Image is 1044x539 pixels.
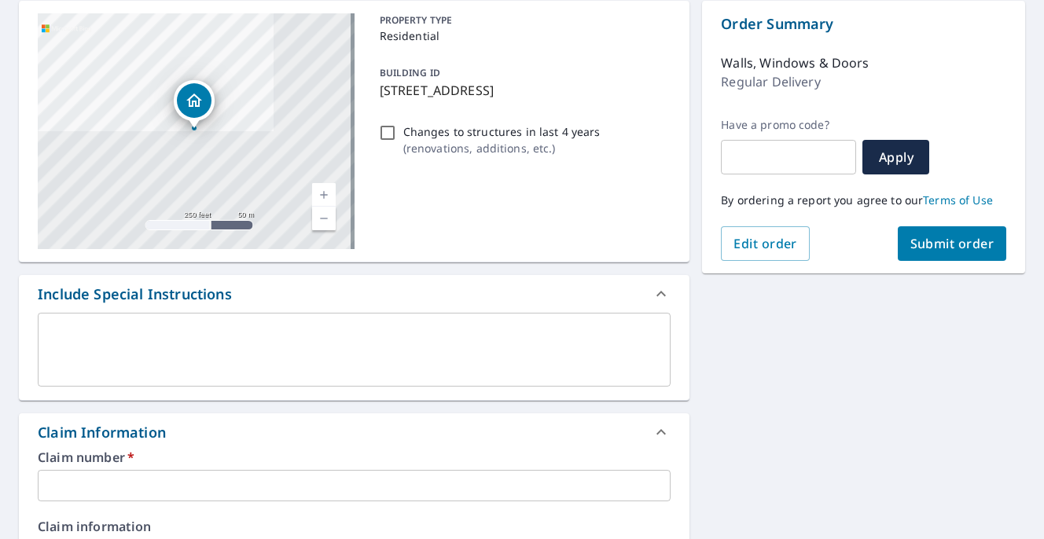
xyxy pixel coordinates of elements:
p: Changes to structures in last 4 years [403,123,601,140]
div: Claim Information [38,422,166,443]
button: Edit order [721,226,810,261]
p: Regular Delivery [721,72,820,91]
span: Edit order [733,235,797,252]
a: Current Level 17, Zoom In [312,183,336,207]
div: Claim Information [19,413,689,451]
div: Include Special Instructions [19,275,689,313]
label: Claim number [38,451,671,464]
p: By ordering a report you agree to our [721,193,1006,207]
p: [STREET_ADDRESS] [380,81,665,100]
a: Current Level 17, Zoom Out [312,207,336,230]
div: Dropped pin, building 1, Residential property, 5809 Lake Erie Dr Louisville, KY 40291 [174,80,215,129]
label: Have a promo code? [721,118,856,132]
p: Walls, Windows & Doors [721,53,869,72]
span: Submit order [910,235,994,252]
button: Apply [862,140,929,174]
p: PROPERTY TYPE [380,13,665,27]
a: Terms of Use [923,192,993,207]
p: ( renovations, additions, etc. ) [403,140,601,156]
p: Order Summary [721,13,1006,35]
p: BUILDING ID [380,66,440,79]
span: Apply [875,148,917,166]
div: Include Special Instructions [38,284,232,305]
p: Residential [380,27,665,44]
button: Submit order [898,226,1007,261]
label: Claim information [38,520,671,533]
